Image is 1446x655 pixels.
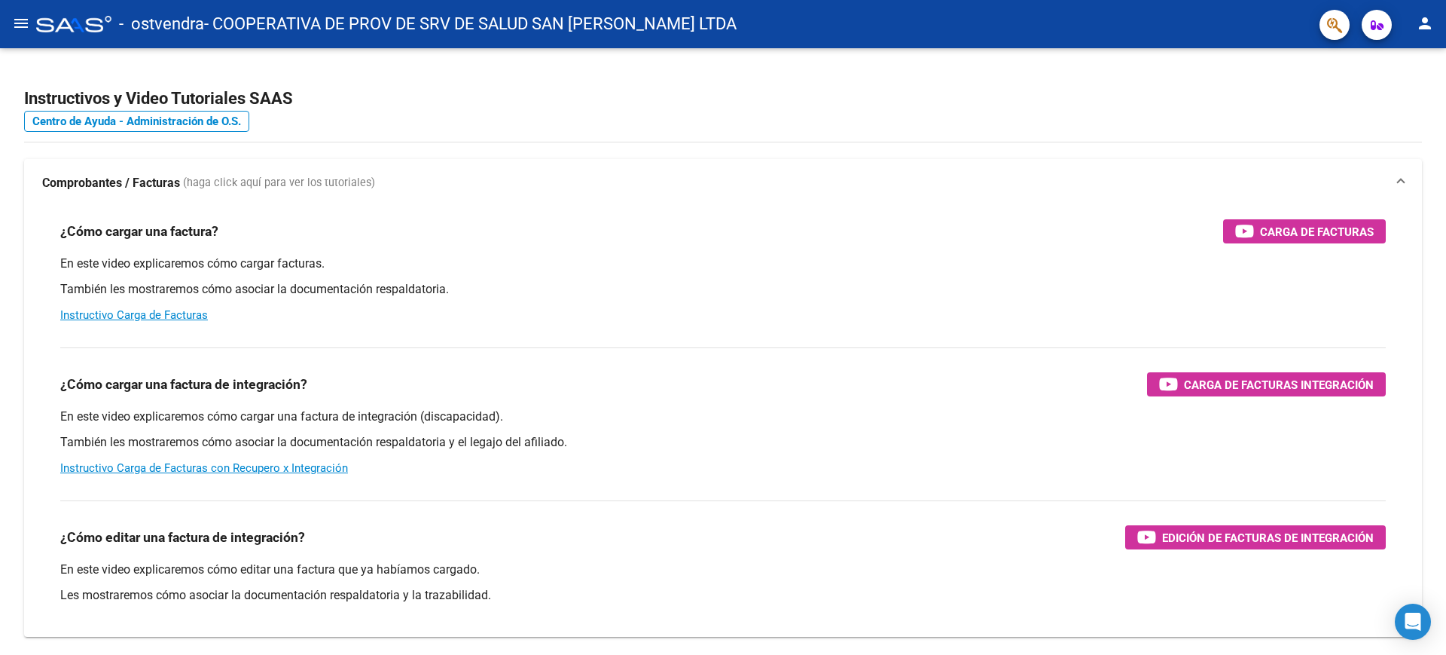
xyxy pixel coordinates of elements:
[1260,222,1374,241] span: Carga de Facturas
[119,8,204,41] span: - ostvendra
[42,175,180,191] strong: Comprobantes / Facturas
[1395,604,1431,640] div: Open Intercom Messenger
[60,409,1386,425] p: En este video explicaremos cómo cargar una factura de integración (discapacidad).
[60,281,1386,298] p: También les mostraremos cómo asociar la documentación respaldatoria.
[1125,525,1386,549] button: Edición de Facturas de integración
[24,159,1422,207] mat-expansion-panel-header: Comprobantes / Facturas (haga click aquí para ver los tutoriales)
[1162,528,1374,547] span: Edición de Facturas de integración
[1223,219,1386,243] button: Carga de Facturas
[60,527,305,548] h3: ¿Cómo editar una factura de integración?
[60,434,1386,451] p: También les mostraremos cómo asociar la documentación respaldatoria y el legajo del afiliado.
[1184,375,1374,394] span: Carga de Facturas Integración
[60,374,307,395] h3: ¿Cómo cargar una factura de integración?
[60,221,218,242] h3: ¿Cómo cargar una factura?
[60,308,208,322] a: Instructivo Carga de Facturas
[24,84,1422,113] h2: Instructivos y Video Tutoriales SAAS
[1147,372,1386,396] button: Carga de Facturas Integración
[1416,14,1434,32] mat-icon: person
[24,207,1422,637] div: Comprobantes / Facturas (haga click aquí para ver los tutoriales)
[24,111,249,132] a: Centro de Ayuda - Administración de O.S.
[60,587,1386,604] p: Les mostraremos cómo asociar la documentación respaldatoria y la trazabilidad.
[12,14,30,32] mat-icon: menu
[60,562,1386,578] p: En este video explicaremos cómo editar una factura que ya habíamos cargado.
[204,8,737,41] span: - COOPERATIVA DE PROV DE SRV DE SALUD SAN [PERSON_NAME] LTDA
[183,175,375,191] span: (haga click aquí para ver los tutoriales)
[60,256,1386,272] p: En este video explicaremos cómo cargar facturas.
[60,461,348,475] a: Instructivo Carga de Facturas con Recupero x Integración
